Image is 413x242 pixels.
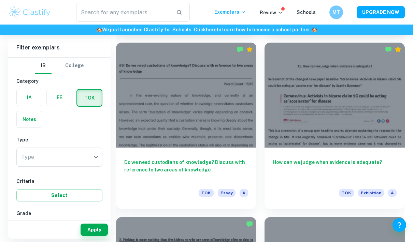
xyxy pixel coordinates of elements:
[17,111,42,127] button: Notes
[81,224,108,236] button: Apply
[47,89,72,106] button: EE
[218,189,236,197] span: Essay
[388,189,397,197] span: A
[199,189,214,197] span: TOK
[17,89,42,106] button: IA
[297,10,316,15] a: Schools
[329,5,343,19] button: MT
[116,43,256,209] a: Do we need custodians of knowledge? Discuss with reference to two areas of knowledgeTOKEssayA
[240,189,248,197] span: A
[35,58,84,74] div: Filter type choice
[246,221,253,227] img: Marked
[358,189,384,197] span: Exhibition
[395,46,401,53] div: Premium
[35,58,52,74] button: IB
[16,210,102,217] h6: Grade
[65,58,84,74] button: College
[260,9,283,16] p: Review
[16,189,102,201] button: Select
[77,90,102,106] button: TOK
[385,46,392,53] img: Marked
[76,3,171,22] input: Search for any exemplars...
[273,158,397,181] h6: How can we judge when evidence is adequate?
[16,178,102,185] h6: Criteria
[246,46,253,53] div: Premium
[96,27,102,32] span: 🏫
[8,5,52,19] img: Clastify logo
[311,27,317,32] span: 🏫
[8,38,111,57] h6: Filter exemplars
[16,136,102,143] h6: Type
[214,8,246,16] p: Exemplars
[124,158,248,181] h6: Do we need custodians of knowledge? Discuss with reference to two areas of knowledge
[206,27,216,32] a: here
[1,26,412,33] h6: We just launched Clastify for Schools. Click to learn how to become a school partner.
[393,218,406,232] button: Help and Feedback
[339,189,354,197] span: TOK
[16,77,102,85] h6: Category
[332,9,340,16] h6: MT
[237,46,243,53] img: Marked
[357,6,405,18] button: UPGRADE NOW
[265,43,405,209] a: How can we judge when evidence is adequate?TOKExhibitionA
